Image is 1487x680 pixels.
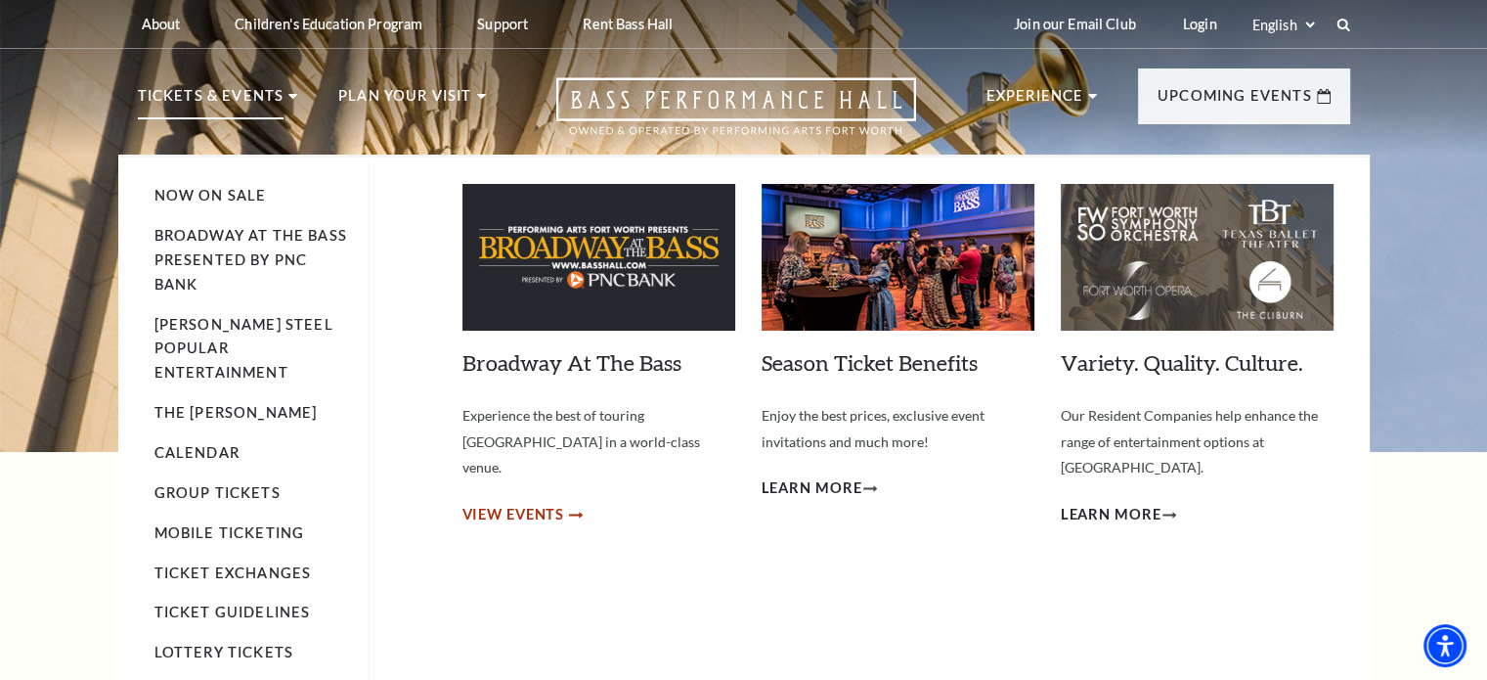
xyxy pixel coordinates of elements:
[1248,16,1318,34] select: Select:
[762,184,1034,331] img: Season Ticket Benefits
[1061,503,1177,527] a: Learn More Variety. Quality. Culture.
[986,84,1084,119] p: Experience
[1061,503,1161,527] span: Learn More
[154,187,267,204] a: Now On Sale
[462,503,581,527] a: View Events
[477,16,528,32] p: Support
[762,403,1034,455] p: Enjoy the best prices, exclusive event invitations and much more!
[154,644,294,660] a: Lottery Tickets
[154,316,333,382] a: [PERSON_NAME] Steel Popular Entertainment
[154,604,311,620] a: Ticket Guidelines
[142,16,181,32] p: About
[154,227,347,293] a: Broadway At The Bass presented by PNC Bank
[462,349,681,376] a: Broadway At The Bass
[154,404,318,421] a: The [PERSON_NAME]
[762,349,978,376] a: Season Ticket Benefits
[154,444,240,461] a: Calendar
[1061,349,1303,376] a: Variety. Quality. Culture.
[583,16,673,32] p: Rent Bass Hall
[1423,624,1466,667] div: Accessibility Menu
[1061,403,1334,481] p: Our Resident Companies help enhance the range of entertainment options at [GEOGRAPHIC_DATA].
[462,503,565,527] span: View Events
[762,476,862,501] span: Learn More
[338,84,472,119] p: Plan Your Visit
[1158,84,1312,119] p: Upcoming Events
[235,16,422,32] p: Children's Education Program
[462,403,735,481] p: Experience the best of touring [GEOGRAPHIC_DATA] in a world-class venue.
[138,84,284,119] p: Tickets & Events
[486,77,986,155] a: Open this option
[1061,184,1334,331] img: Variety. Quality. Culture.
[462,184,735,331] img: Broadway At The Bass
[154,565,312,581] a: Ticket Exchanges
[154,524,305,541] a: Mobile Ticketing
[762,476,878,501] a: Learn More Season Ticket Benefits
[154,484,281,501] a: Group Tickets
